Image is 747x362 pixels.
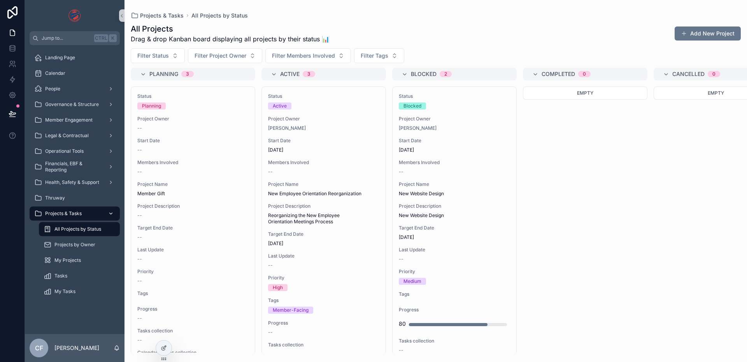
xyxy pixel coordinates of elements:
[268,262,273,268] span: --
[140,12,184,19] span: Projects & Tasks
[110,35,116,41] span: K
[265,48,351,63] button: Select Button
[54,273,67,279] span: Tasks
[137,181,249,187] span: Project Name
[45,195,65,201] span: Thruway
[45,86,60,92] span: People
[137,234,142,240] span: --
[268,329,273,336] span: --
[272,52,335,60] span: Filter Members Involved
[35,343,43,353] span: CF
[30,82,120,96] a: People
[45,55,75,61] span: Landing Page
[42,35,91,41] span: Jump to...
[672,70,705,78] span: Cancelled
[399,234,510,240] span: [DATE]
[268,212,379,225] span: Reorganizing the New Employee Orientation Meetings Process
[268,116,379,122] span: Project Owner
[268,138,379,144] span: Start Date
[137,147,142,153] span: --
[30,191,120,205] a: Thruway
[137,306,249,312] span: Progress
[137,256,142,262] span: --
[399,268,510,275] span: Priority
[399,159,510,166] span: Members Involved
[399,125,437,131] span: [PERSON_NAME]
[137,125,142,131] span: --
[268,159,379,166] span: Members Involved
[137,337,142,343] span: --
[137,225,249,231] span: Target End Date
[191,12,248,19] span: All Projects by Status
[30,129,120,143] a: Legal & Contractual
[268,342,379,348] span: Tasks collection
[131,34,330,44] span: Drag & drop Kanban board displaying all projects by their status 📊
[361,52,388,60] span: Filter Tags
[30,66,120,80] a: Calendar
[399,338,510,344] span: Tasks collection
[30,207,120,221] a: Projects & Tasks
[45,70,65,76] span: Calendar
[137,350,249,356] span: Calendar entries collection
[399,256,403,262] span: --
[68,9,81,22] img: App logo
[137,268,249,275] span: Priority
[149,70,178,78] span: Planning
[268,297,379,304] span: Tags
[399,138,510,144] span: Start Date
[268,203,379,209] span: Project Description
[675,26,741,41] a: Add New Project
[712,71,715,77] div: 0
[54,288,75,295] span: My Tasks
[268,169,273,175] span: --
[54,344,99,352] p: [PERSON_NAME]
[399,116,510,122] span: Project Owner
[30,113,120,127] a: Member Engagement
[45,117,93,123] span: Member Engagement
[411,70,437,78] span: Blocked
[399,169,403,175] span: --
[137,328,249,334] span: Tasks collection
[273,102,287,109] div: Active
[142,102,161,109] div: Planning
[268,181,379,187] span: Project Name
[30,31,120,45] button: Jump to...CtrlK
[307,71,310,77] div: 3
[399,191,510,197] span: New Website Design
[54,257,81,263] span: My Projects
[399,93,510,99] span: Status
[131,23,330,34] h1: All Projects
[30,175,120,189] a: Health, Safety & Support
[137,52,169,60] span: Filter Status
[444,71,447,77] div: 2
[399,181,510,187] span: Project Name
[268,240,379,247] span: [DATE]
[268,253,379,259] span: Last Update
[25,45,124,309] div: scrollable content
[45,179,99,185] span: Health, Safety & Support
[268,125,306,131] span: [PERSON_NAME]
[137,169,142,175] span: --
[399,147,510,153] span: [DATE]
[45,148,84,154] span: Operational Tools
[54,242,95,248] span: Projects by Owner
[399,225,510,231] span: Target End Date
[273,284,283,291] div: High
[131,12,184,19] a: Projects & Tasks
[399,307,510,313] span: Progress
[268,351,273,357] span: --
[30,144,120,158] a: Operational Tools
[268,191,379,197] span: New Employee Orientation Reorganization
[268,275,379,281] span: Priority
[39,238,120,252] a: Projects by Owner
[186,71,189,77] div: 3
[403,102,421,109] div: Blocked
[137,290,249,297] span: Tags
[399,212,510,219] span: New Website Design
[137,191,249,197] span: Member Gift
[280,70,300,78] span: Active
[45,101,99,108] span: Governance & Structure
[542,70,575,78] span: Completed
[403,278,421,285] div: Medium
[30,160,120,174] a: Financials, EBF & Reporting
